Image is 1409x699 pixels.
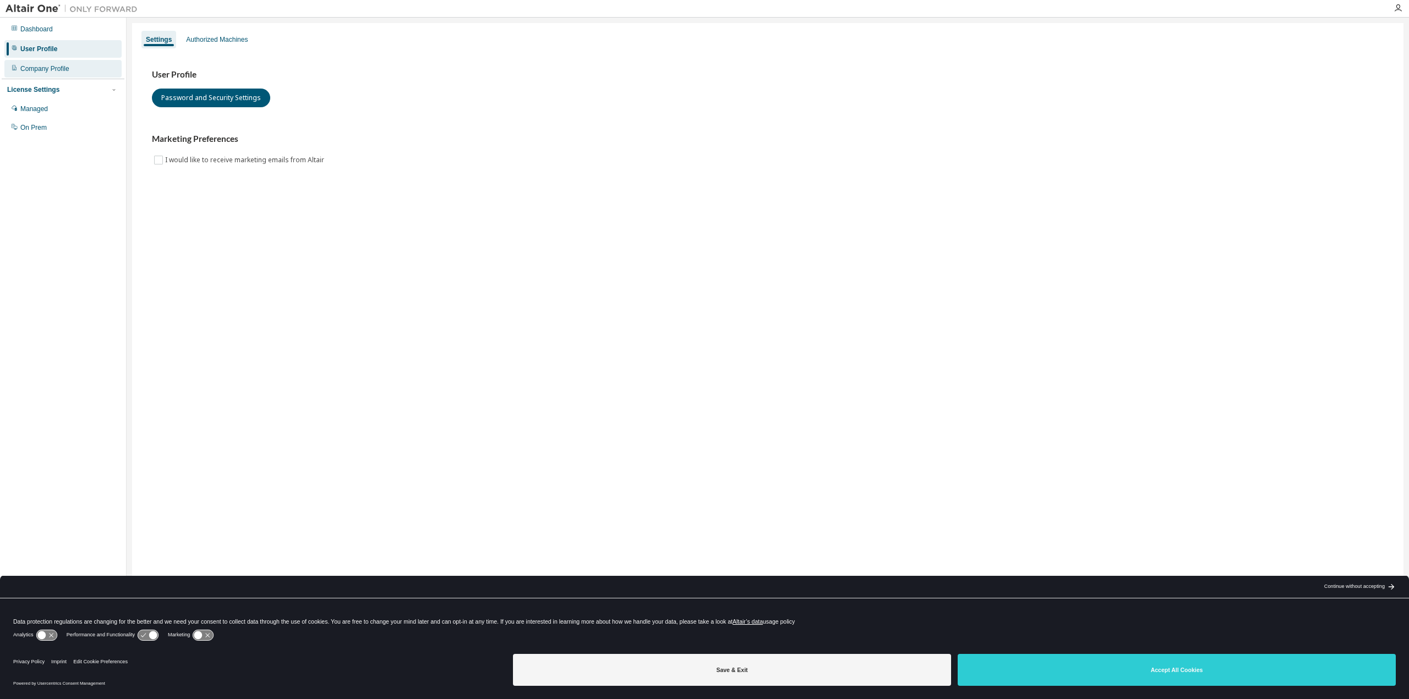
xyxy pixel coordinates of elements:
label: I would like to receive marketing emails from Altair [165,153,326,167]
div: User Profile [20,45,57,53]
div: Company Profile [20,64,69,73]
div: Managed [20,104,48,113]
button: Password and Security Settings [152,89,270,107]
img: Altair One [6,3,143,14]
div: Settings [146,35,172,44]
h3: User Profile [152,69,1384,80]
div: Dashboard [20,25,53,34]
div: License Settings [7,85,59,94]
div: Authorized Machines [186,35,248,44]
h3: Marketing Preferences [152,134,1384,145]
div: On Prem [20,123,47,132]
